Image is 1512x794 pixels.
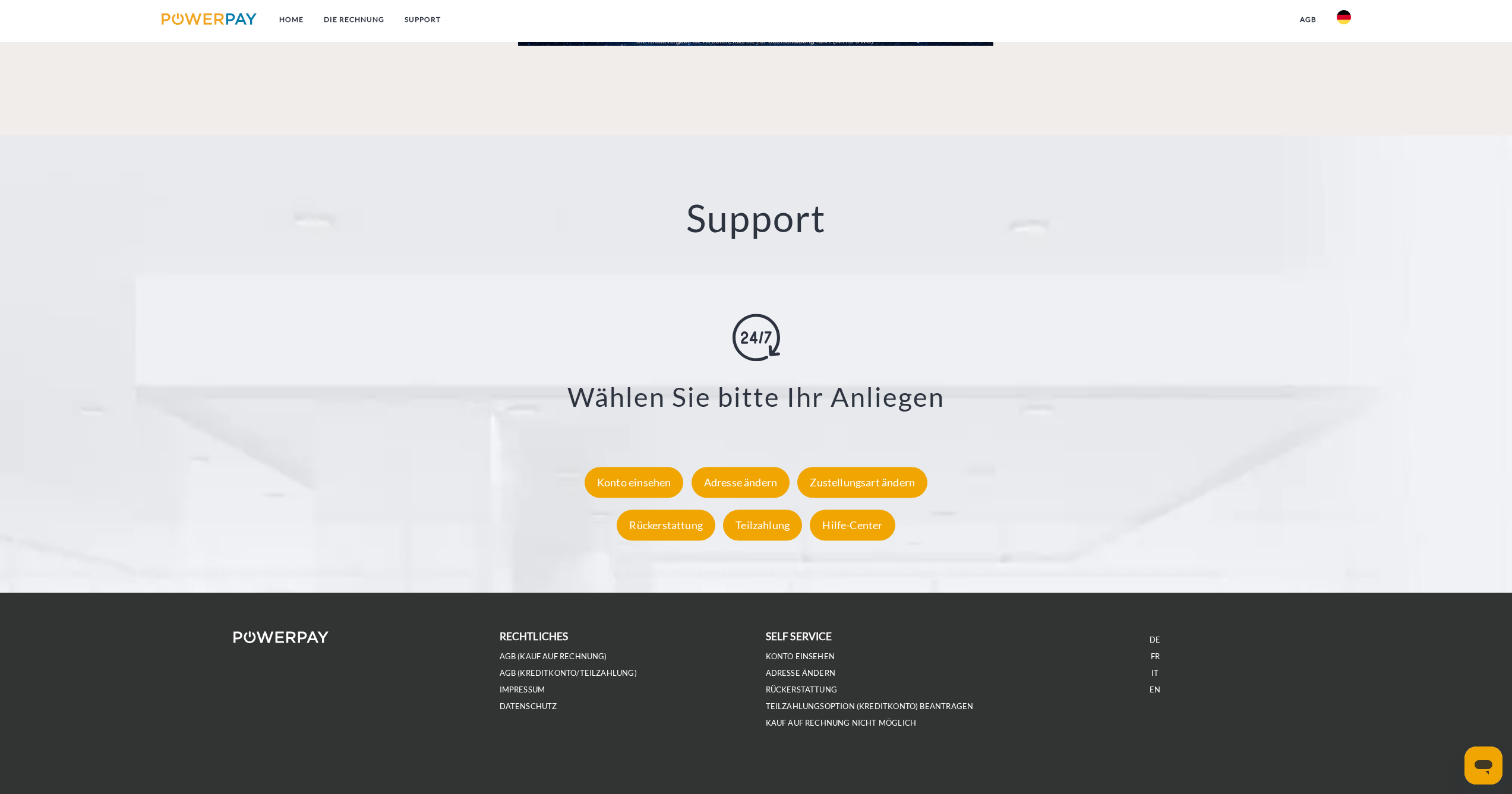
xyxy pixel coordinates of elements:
[720,518,805,532] a: Teilzahlung
[614,518,718,532] a: Rückerstattung
[1150,635,1160,645] a: DE
[500,651,607,662] a: AGB (Kauf auf Rechnung)
[500,630,569,643] b: rechtliches
[1464,746,1502,784] iframe: Schaltfläche zum Öffnen des Messaging-Fensters
[617,510,715,540] div: Rückerstattung
[233,631,329,643] img: logo-powerpay-white.svg
[500,701,557,711] a: DATENSCHUTZ
[582,476,687,489] a: Konto einsehen
[1151,668,1159,678] a: IT
[733,314,780,362] img: online-shopping.svg
[810,510,895,540] div: Hilfe-Center
[766,701,974,711] a: Teilzahlungsoption (KREDITKONTO) beantragen
[269,9,314,30] a: Home
[1337,10,1351,24] img: de
[723,510,802,540] div: Teilzahlung
[797,467,927,498] div: Zustellungsart ändern
[766,668,836,678] a: Adresse ändern
[394,9,451,30] a: SUPPORT
[90,381,1422,414] h3: Wählen Sie bitte Ihr Anliegen
[585,467,684,498] div: Konto einsehen
[162,13,257,25] img: logo-powerpay.svg
[766,651,835,662] a: Konto einsehen
[766,718,917,728] a: Kauf auf Rechnung nicht möglich
[766,685,838,695] a: Rückerstattung
[766,630,832,643] b: self service
[75,195,1437,242] h2: Support
[500,685,545,695] a: IMPRESSUM
[1290,9,1327,30] a: agb
[314,9,394,30] a: DIE RECHNUNG
[1150,685,1160,695] a: EN
[692,467,790,498] div: Adresse ändern
[500,668,637,678] a: AGB (Kreditkonto/Teilzahlung)
[794,476,930,489] a: Zustellungsart ändern
[689,476,793,489] a: Adresse ändern
[1151,651,1160,662] a: FR
[807,518,898,532] a: Hilfe-Center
